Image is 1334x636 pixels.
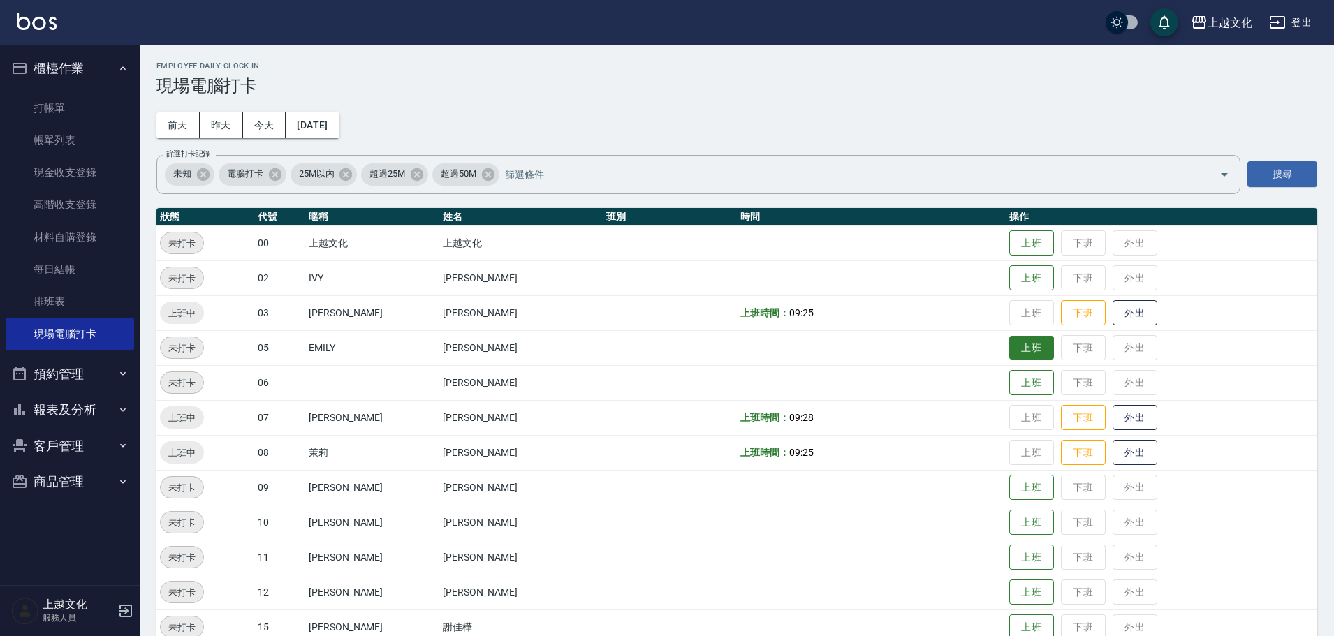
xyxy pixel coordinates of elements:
td: [PERSON_NAME] [305,400,439,435]
button: 報表及分析 [6,392,134,428]
label: 篩選打卡記錄 [166,149,210,159]
span: 未知 [165,167,200,181]
td: 上越文化 [305,225,439,260]
td: 00 [254,225,305,260]
th: 代號 [254,208,305,226]
button: 下班 [1061,405,1106,431]
span: 未打卡 [161,585,203,600]
td: 05 [254,330,305,365]
span: 未打卡 [161,376,203,390]
h2: Employee Daily Clock In [156,61,1317,71]
td: [PERSON_NAME] [305,575,439,609]
button: 上班 [1009,579,1054,605]
button: 下班 [1061,300,1106,326]
button: 登出 [1263,10,1317,36]
span: 09:25 [789,307,814,318]
span: 未打卡 [161,480,203,495]
button: 外出 [1113,300,1157,326]
td: 12 [254,575,305,609]
button: 客戶管理 [6,428,134,464]
td: 06 [254,365,305,400]
button: [DATE] [286,112,339,138]
div: 電腦打卡 [219,163,286,186]
button: 搜尋 [1247,161,1317,187]
td: 07 [254,400,305,435]
td: 11 [254,540,305,575]
td: 10 [254,505,305,540]
b: 上班時間： [740,447,789,458]
a: 帳單列表 [6,124,134,156]
button: 上班 [1009,370,1054,396]
a: 材料自購登錄 [6,221,134,253]
td: [PERSON_NAME] [439,505,603,540]
a: 打帳單 [6,92,134,124]
button: 商品管理 [6,464,134,500]
input: 篩選條件 [501,162,1195,186]
button: 上班 [1009,545,1054,570]
button: 上班 [1009,265,1054,291]
span: 未打卡 [161,515,203,530]
div: 超過50M [432,163,499,186]
td: [PERSON_NAME] [439,400,603,435]
span: 電腦打卡 [219,167,272,181]
span: 上班中 [160,306,204,320]
td: 茉莉 [305,435,439,470]
p: 服務人員 [43,612,114,624]
span: 超過50M [432,167,485,181]
b: 上班時間： [740,307,789,318]
span: 25M以內 [291,167,343,181]
img: Logo [17,13,57,30]
td: [PERSON_NAME] [439,330,603,365]
button: 上班 [1009,336,1054,360]
button: Open [1213,163,1236,186]
button: 下班 [1061,440,1106,466]
button: 昨天 [200,112,243,138]
td: [PERSON_NAME] [439,540,603,575]
td: 08 [254,435,305,470]
div: 25M以內 [291,163,358,186]
td: 02 [254,260,305,295]
td: EMILY [305,330,439,365]
a: 現金收支登錄 [6,156,134,188]
td: [PERSON_NAME] [305,505,439,540]
a: 每日結帳 [6,253,134,286]
th: 班別 [603,208,737,226]
h5: 上越文化 [43,598,114,612]
th: 姓名 [439,208,603,226]
button: 櫃檯作業 [6,50,134,87]
td: [PERSON_NAME] [305,470,439,505]
a: 高階收支登錄 [6,188,134,221]
b: 上班時間： [740,412,789,423]
td: [PERSON_NAME] [305,540,439,575]
th: 暱稱 [305,208,439,226]
td: [PERSON_NAME] [439,260,603,295]
span: 上班中 [160,445,204,460]
td: [PERSON_NAME] [439,435,603,470]
a: 排班表 [6,286,134,318]
button: 外出 [1113,440,1157,466]
td: [PERSON_NAME] [305,295,439,330]
h3: 現場電腦打卡 [156,76,1317,96]
span: 未打卡 [161,341,203,355]
button: save [1150,8,1178,36]
span: 未打卡 [161,550,203,565]
img: Person [11,597,39,625]
button: 前天 [156,112,200,138]
td: [PERSON_NAME] [439,295,603,330]
td: [PERSON_NAME] [439,470,603,505]
div: 未知 [165,163,214,186]
span: 未打卡 [161,271,203,286]
td: 09 [254,470,305,505]
span: 未打卡 [161,620,203,635]
a: 現場電腦打卡 [6,318,134,350]
td: 上越文化 [439,225,603,260]
td: [PERSON_NAME] [439,575,603,609]
button: 上班 [1009,230,1054,256]
span: 上班中 [160,411,204,425]
button: 今天 [243,112,286,138]
button: 上班 [1009,510,1054,535]
button: 預約管理 [6,356,134,392]
td: [PERSON_NAME] [439,365,603,400]
span: 超過25M [361,167,413,181]
td: 03 [254,295,305,330]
